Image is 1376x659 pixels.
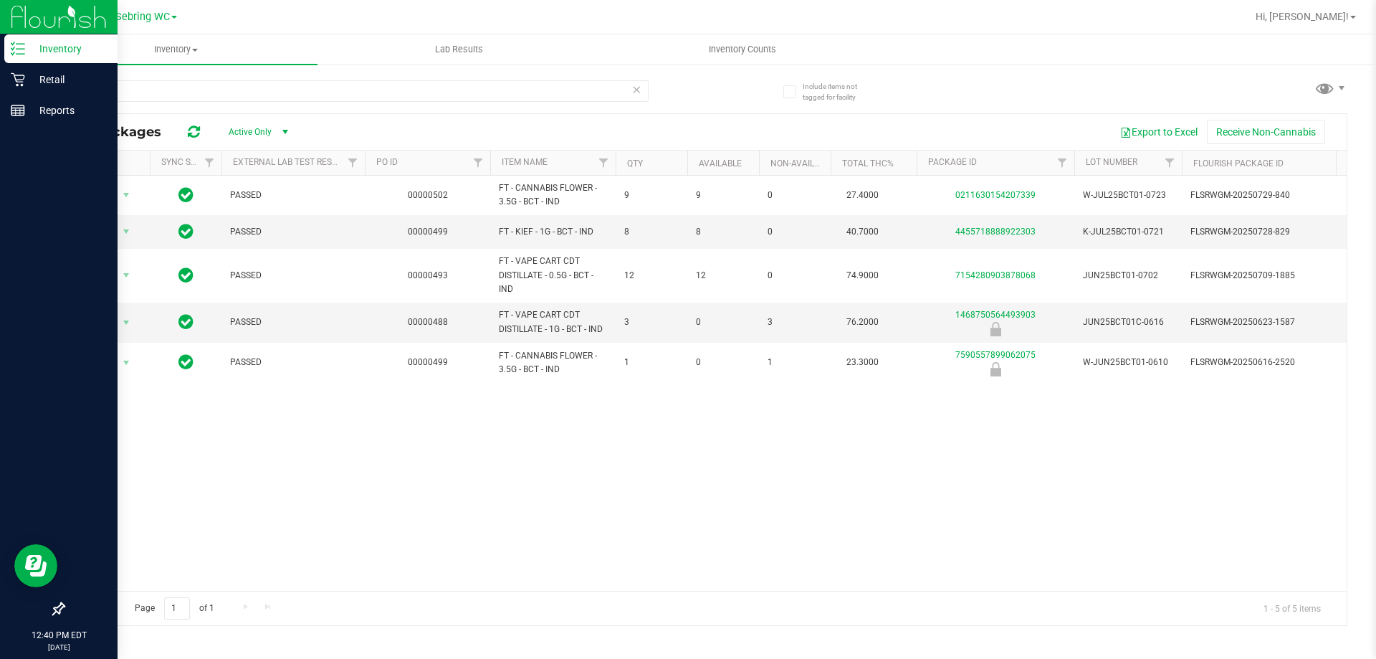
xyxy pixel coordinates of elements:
[25,102,111,119] p: Reports
[1190,189,1331,202] span: FLSRWGM-20250729-840
[25,40,111,57] p: Inventory
[914,322,1076,336] div: Newly Received
[178,222,193,242] span: In Sync
[592,151,616,175] a: Filter
[178,265,193,285] span: In Sync
[499,308,607,336] span: FT - VAPE CART CDT DISTILLATE - 1G - BCT - IND
[1190,316,1331,329] span: FLSRWGM-20250623-1587
[768,225,822,239] span: 0
[467,151,490,175] a: Filter
[696,316,750,329] span: 0
[230,356,356,369] span: PASSED
[198,151,221,175] a: Filter
[839,222,886,242] span: 40.7000
[1083,269,1173,283] span: JUN25BCT01-0702
[233,157,345,167] a: External Lab Test Result
[624,189,679,202] span: 9
[1051,151,1074,175] a: Filter
[230,189,356,202] span: PASSED
[118,265,135,285] span: select
[161,157,216,167] a: Sync Status
[178,185,193,205] span: In Sync
[928,157,977,167] a: Package ID
[178,312,193,332] span: In Sync
[499,225,607,239] span: FT - KIEF - 1G - BCT - IND
[955,227,1036,237] a: 4455718888922303
[408,190,448,200] a: 00000502
[1190,225,1331,239] span: FLSRWGM-20250728-829
[25,71,111,88] p: Retail
[768,189,822,202] span: 0
[1083,356,1173,369] span: W-JUN25BCT01-0610
[63,80,649,102] input: Search Package ID, Item Name, SKU, Lot or Part Number...
[408,227,448,237] a: 00000499
[839,312,886,333] span: 76.2000
[1083,316,1173,329] span: JUN25BCT01C-0616
[955,270,1036,280] a: 7154280903878068
[408,317,448,327] a: 00000488
[914,362,1076,376] div: Newly Received
[14,544,57,587] iframe: Resource center
[75,124,176,140] span: All Packages
[1190,269,1331,283] span: FLSRWGM-20250709-1885
[955,190,1036,200] a: 0211630154207339
[230,269,356,283] span: PASSED
[627,158,643,169] a: Qty
[118,185,135,205] span: select
[11,42,25,56] inline-svg: Inventory
[178,352,193,372] span: In Sync
[624,356,679,369] span: 1
[696,269,750,283] span: 12
[839,185,886,206] span: 27.4000
[803,81,874,103] span: Include items not tagged for facility
[624,269,679,283] span: 12
[408,357,448,367] a: 00000499
[601,34,884,65] a: Inventory Counts
[341,151,365,175] a: Filter
[1193,158,1284,169] a: Flourish Package ID
[1207,120,1325,144] button: Receive Non-Cannabis
[317,34,601,65] a: Lab Results
[1256,11,1349,22] span: Hi, [PERSON_NAME]!
[624,316,679,329] span: 3
[624,225,679,239] span: 8
[499,181,607,209] span: FT - CANNABIS FLOWER - 3.5G - BCT - IND
[696,356,750,369] span: 0
[34,34,317,65] a: Inventory
[955,350,1036,360] a: 7590557899062075
[696,225,750,239] span: 8
[1083,189,1173,202] span: W-JUL25BCT01-0723
[123,597,226,620] span: Page of 1
[230,316,356,329] span: PASSED
[502,157,548,167] a: Item Name
[770,158,834,169] a: Non-Available
[768,316,822,329] span: 3
[689,43,795,56] span: Inventory Counts
[1083,225,1173,239] span: K-JUL25BCT01-0721
[376,157,398,167] a: PO ID
[1111,120,1207,144] button: Export to Excel
[164,597,190,620] input: 1
[118,222,135,242] span: select
[11,72,25,87] inline-svg: Retail
[839,352,886,373] span: 23.3000
[631,80,641,99] span: Clear
[839,265,886,286] span: 74.9000
[408,270,448,280] a: 00000493
[1252,597,1332,619] span: 1 - 5 of 5 items
[230,225,356,239] span: PASSED
[118,313,135,333] span: select
[6,629,111,642] p: 12:40 PM EDT
[34,43,317,56] span: Inventory
[1190,356,1331,369] span: FLSRWGM-20250616-2520
[1158,151,1182,175] a: Filter
[955,310,1036,320] a: 1468750564493903
[768,356,822,369] span: 1
[696,189,750,202] span: 9
[499,255,607,296] span: FT - VAPE CART CDT DISTILLATE - 0.5G - BCT - IND
[1086,157,1137,167] a: Lot Number
[499,349,607,376] span: FT - CANNABIS FLOWER - 3.5G - BCT - IND
[118,353,135,373] span: select
[842,158,894,169] a: Total THC%
[11,103,25,118] inline-svg: Reports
